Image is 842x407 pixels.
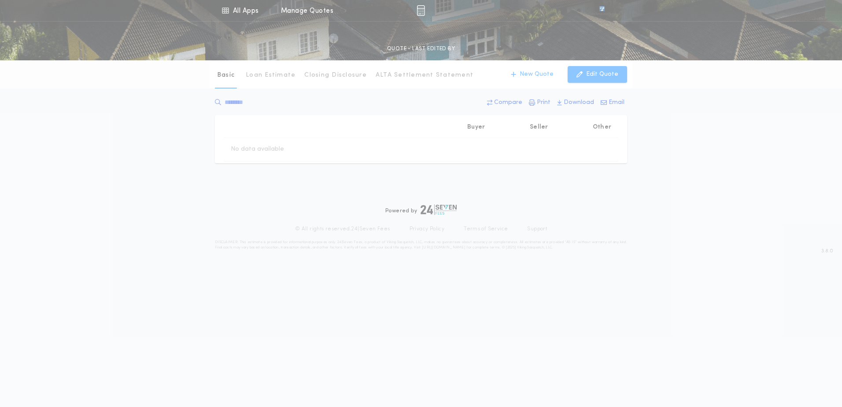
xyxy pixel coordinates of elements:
[598,95,627,111] button: Email
[421,204,457,215] img: logo
[217,71,235,80] p: Basic
[609,98,624,107] p: Email
[530,123,548,132] p: Seller
[554,95,597,111] button: Download
[295,226,390,233] p: © All rights reserved. 24|Seven Fees
[224,138,291,161] td: No data available
[537,98,550,107] p: Print
[387,44,455,53] p: QUOTE - LAST EDITED BY
[568,66,627,83] button: Edit Quote
[464,226,508,233] a: Terms of Service
[564,98,594,107] p: Download
[586,70,618,79] p: Edit Quote
[583,6,620,15] img: vs-icon
[527,226,547,233] a: Support
[385,204,457,215] div: Powered by
[494,98,522,107] p: Compare
[526,95,553,111] button: Print
[467,123,485,132] p: Buyer
[417,5,425,16] img: img
[593,123,611,132] p: Other
[215,240,627,250] p: DISCLAIMER: This estimate is provided for informational purposes only. 24|Seven Fees, a product o...
[422,246,465,249] a: [URL][DOMAIN_NAME]
[520,70,554,79] p: New Quote
[484,95,525,111] button: Compare
[246,71,295,80] p: Loan Estimate
[821,247,833,255] span: 3.8.0
[376,71,473,80] p: ALTA Settlement Statement
[410,226,445,233] a: Privacy Policy
[502,66,562,83] button: New Quote
[304,71,367,80] p: Closing Disclosure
